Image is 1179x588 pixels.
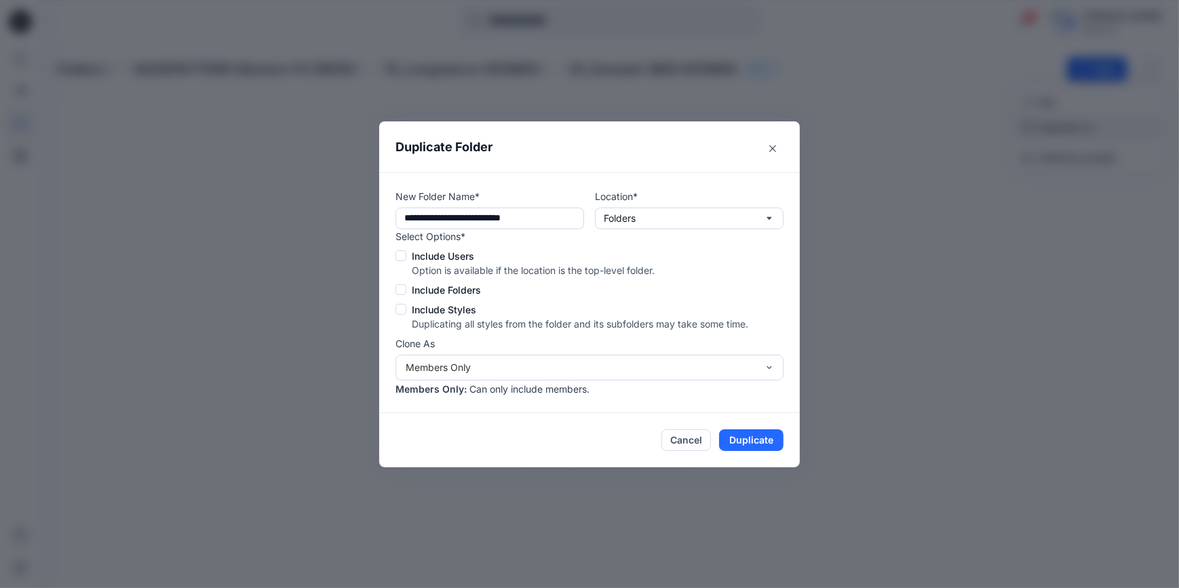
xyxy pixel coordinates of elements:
span: Include Folders [412,283,481,297]
p: Location* [595,189,784,203]
span: Include Users [412,249,474,263]
span: Include Styles [412,302,476,317]
p: Option is available if the location is the top-level folder. [412,263,748,277]
p: New Folder Name* [395,189,584,203]
p: Duplicating all styles from the folder and its subfolders may take some time. [412,317,748,331]
p: Select Options* [395,229,748,243]
button: Close [762,138,784,159]
header: Duplicate Folder [379,121,800,172]
p: Clone As [395,336,784,351]
button: Folders [595,208,784,229]
p: Can only include members. [469,382,589,396]
p: Folders [604,211,636,226]
button: Duplicate [719,429,784,451]
button: Cancel [661,429,711,451]
div: Members Only [406,360,757,374]
p: Members Only : [395,382,467,396]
